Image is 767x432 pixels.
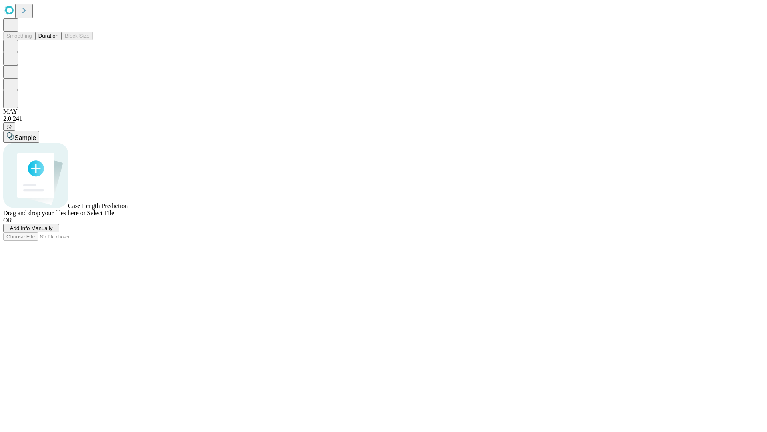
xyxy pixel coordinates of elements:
[3,122,15,131] button: @
[3,131,39,143] button: Sample
[3,32,35,40] button: Smoothing
[87,210,114,216] span: Select File
[10,225,53,231] span: Add Info Manually
[3,224,59,232] button: Add Info Manually
[35,32,62,40] button: Duration
[3,115,764,122] div: 2.0.241
[68,202,128,209] span: Case Length Prediction
[14,134,36,141] span: Sample
[6,124,12,130] span: @
[3,217,12,224] span: OR
[3,108,764,115] div: MAY
[3,210,85,216] span: Drag and drop your files here or
[62,32,93,40] button: Block Size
